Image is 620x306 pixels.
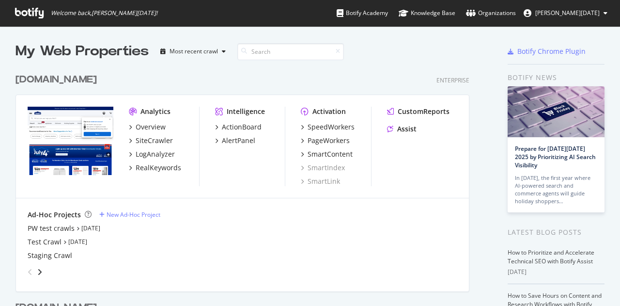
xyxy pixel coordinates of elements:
[508,72,604,83] div: Botify news
[308,136,350,145] div: PageWorkers
[136,149,175,159] div: LogAnalyzer
[140,107,170,116] div: Analytics
[99,210,160,219] a: New Ad-Hoc Project
[399,8,455,18] div: Knowledge Base
[301,136,350,145] a: PageWorkers
[515,145,596,169] a: Prepare for [DATE][DATE] 2025 by Prioritizing AI Search Visibility
[308,122,355,132] div: SpeedWorkers
[308,149,353,159] div: SmartContent
[36,267,43,277] div: angle-right
[237,43,344,60] input: Search
[301,149,353,159] a: SmartContent
[28,251,72,260] a: Staging Crawl
[517,47,586,56] div: Botify Chrome Plugin
[222,122,262,132] div: ActionBoard
[129,122,166,132] a: Overview
[28,237,62,247] a: Test Crawl
[508,86,604,137] img: Prepare for Black Friday 2025 by Prioritizing AI Search Visibility
[28,224,75,233] a: PW test crawls
[508,47,586,56] a: Botify Chrome Plugin
[397,124,417,134] div: Assist
[301,122,355,132] a: SpeedWorkers
[227,107,265,116] div: Intelligence
[312,107,346,116] div: Activation
[81,224,100,232] a: [DATE]
[387,107,449,116] a: CustomReports
[129,163,181,173] a: RealKeywords
[51,9,157,17] span: Welcome back, [PERSON_NAME][DATE] !
[15,42,149,61] div: My Web Properties
[337,8,388,18] div: Botify Academy
[28,107,113,176] img: www.lowes.com
[508,227,604,238] div: Latest Blog Posts
[15,73,101,87] a: [DOMAIN_NAME]
[436,76,469,84] div: Enterprise
[215,136,255,145] a: AlertPanel
[508,248,594,265] a: How to Prioritize and Accelerate Technical SEO with Botify Assist
[24,264,36,280] div: angle-left
[301,177,340,186] a: SmartLink
[136,163,181,173] div: RealKeywords
[222,136,255,145] div: AlertPanel
[516,5,615,21] button: [PERSON_NAME][DATE]
[136,136,173,145] div: SiteCrawler
[28,210,81,220] div: Ad-Hoc Projects
[15,73,97,87] div: [DOMAIN_NAME]
[387,124,417,134] a: Assist
[107,210,160,219] div: New Ad-Hoc Project
[515,174,597,205] div: In [DATE], the first year where AI-powered search and commerce agents will guide holiday shoppers…
[136,122,166,132] div: Overview
[156,44,230,59] button: Most recent crawl
[398,107,449,116] div: CustomReports
[301,163,345,173] a: SmartIndex
[466,8,516,18] div: Organizations
[215,122,262,132] a: ActionBoard
[508,268,604,276] div: [DATE]
[535,9,600,17] span: Naveen Raja Singaraju
[68,238,87,246] a: [DATE]
[170,48,218,54] div: Most recent crawl
[129,136,173,145] a: SiteCrawler
[129,149,175,159] a: LogAnalyzer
